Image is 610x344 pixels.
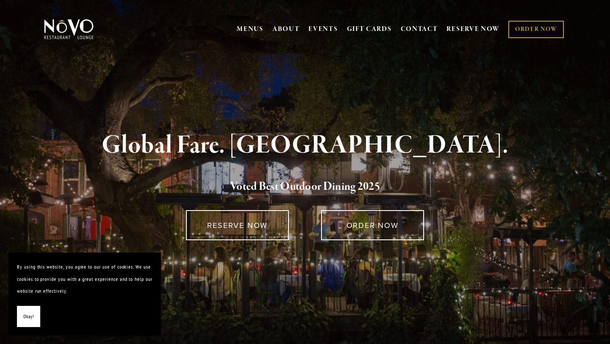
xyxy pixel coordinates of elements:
img: Novo Restaurant &amp; Lounge [42,19,95,40]
a: GIFT CARDS [347,21,392,37]
a: EVENTS [308,25,338,33]
a: ORDER NOW [321,210,424,240]
a: MENUS [237,25,263,33]
section: Cookie banner [8,252,161,336]
a: RESERVE NOW [186,210,289,240]
a: CONTACT [401,21,438,37]
a: ABOUT [272,25,300,33]
p: By using this website, you agree to our use of cookies. We use cookies to provide you with a grea... [17,261,152,297]
span: Okay! [23,311,34,323]
a: Voted Best Outdoor Dining 202 [230,179,374,195]
button: Okay! [17,306,40,327]
strong: Global Fare. [GEOGRAPHIC_DATA]. [102,129,508,161]
a: ORDER NOW [508,21,564,38]
a: RESERVE NOW [446,21,500,37]
h2: 5 [58,178,552,196]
